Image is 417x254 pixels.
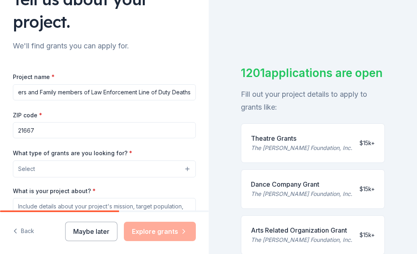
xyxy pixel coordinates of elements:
label: Project name [13,73,55,81]
label: What is your project about? [13,187,96,195]
button: Select [13,160,196,177]
div: The [PERSON_NAME] Foundation, Inc. [251,235,352,245]
label: ZIP code [13,111,42,119]
div: Theatre Grants [251,133,352,143]
input: 12345 (U.S. only) [13,122,196,138]
div: We'll find grants you can apply for. [13,40,196,52]
input: After school program [13,84,196,100]
label: What type of grants are you looking for? [13,149,132,157]
div: $15k+ [359,184,375,194]
div: $15k+ [359,230,375,240]
button: Maybe later [65,222,117,241]
div: Fill out your project details to apply to grants like: [241,88,385,114]
div: The [PERSON_NAME] Foundation, Inc. [251,143,352,153]
div: The [PERSON_NAME] Foundation, Inc. [251,189,352,199]
div: $15k+ [359,138,375,148]
span: Select [18,164,35,174]
div: 1201 applications are open [241,65,385,81]
div: Dance Company Grant [251,179,352,189]
button: Back [13,223,34,240]
div: Arts Related Organization Grant [251,225,352,235]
